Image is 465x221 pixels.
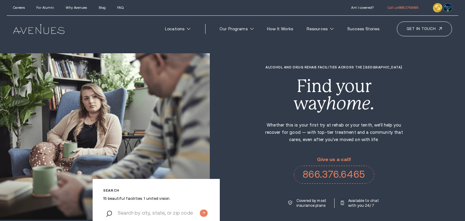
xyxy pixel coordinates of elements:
[444,3,452,12] img: Verify Approval for www.avenuesrecovery.com
[265,121,404,143] p: Whether this is your first try at rehab or your tenth, we'll help you recover for good — with top...
[294,166,374,184] a: 866.376.6465
[302,23,339,35] a: Resources
[265,78,404,112] div: Find your way
[288,198,328,208] a: Covered by most insurance plans
[103,189,209,193] p: Search
[397,21,452,36] a: Get in touch
[326,93,374,114] i: home.
[117,6,123,9] a: FAQ
[160,23,196,35] a: Locations
[444,4,452,9] a: Verify LegitScript Approval for www.avenuesrecovery.com
[387,6,418,9] a: Call us!866.376.6465
[342,23,384,35] a: Success Stories
[341,198,380,208] a: Available to chat with you 24/7
[214,23,259,35] a: Our Programs
[103,196,209,201] p: 15 beautiful facilities. 1 united vision.
[262,23,298,35] a: How It Works
[294,157,374,162] p: Give us a call!
[200,209,208,217] input: Submit
[13,6,25,9] a: Careers
[36,6,54,9] a: For Alumni
[265,65,404,69] h1: Alcohol and Drug Rehab Facilities across the [GEOGRAPHIC_DATA]
[99,6,106,9] a: Blog
[348,198,380,208] p: Available to chat with you 24/7
[399,6,418,9] span: 866.376.6465
[296,198,328,208] p: Covered by most insurance plans
[351,6,373,9] a: Am I covered?
[66,6,87,9] a: Why Avenues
